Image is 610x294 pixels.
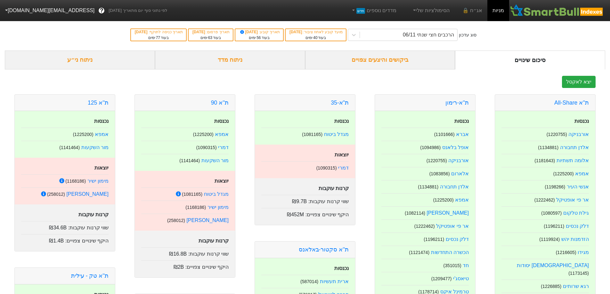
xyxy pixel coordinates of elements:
div: ניתוח ני״ע [5,51,155,69]
a: [PERSON_NAME] [427,210,469,216]
button: יצא לאקסל [562,76,596,88]
small: ( 1181643 ) [534,158,555,163]
strong: נכנסות [334,266,349,271]
small: ( 1081165 ) [182,192,202,197]
div: תאריך כניסה לתוקף : [134,29,183,35]
small: ( 1225200 ) [433,197,454,203]
span: ₪34.6B [49,225,67,230]
a: חד [463,263,469,268]
div: שווי קרנות עוקבות : [141,247,229,258]
span: [DATE] [192,30,206,34]
a: אופל בלאנס [442,145,469,150]
a: אורבניקה [568,131,589,137]
small: ( 1220755 ) [427,158,447,163]
small: ( 1225200 ) [193,132,214,137]
small: ( 1222462 ) [414,224,435,229]
strong: יוצאות [335,152,349,157]
strong: נכנסות [214,118,229,124]
small: ( 1121474 ) [409,250,429,255]
small: ( 1141464 ) [179,158,200,163]
small: ( 1080597 ) [541,211,562,216]
a: מגדל ביטוח [324,131,349,137]
small: ( 1141464 ) [59,145,80,150]
a: מימון ישיר [207,204,229,210]
a: אלומה תשתיות [557,158,589,163]
small: ( 258012 ) [167,218,185,223]
div: היקף שינויים צפויים : [21,234,109,245]
div: בעוד ימים [289,35,343,41]
a: אלדן תחבורה [560,145,589,150]
small: ( 1216605 ) [556,250,576,255]
a: מימון ישיר [87,178,109,184]
small: ( 351015 ) [443,263,461,268]
div: שווי קרנות עוקבות : [21,221,109,232]
small: ( 1196211 ) [544,224,564,229]
a: ארית תעשיות [320,279,349,284]
div: ניתוח מדד [155,51,305,69]
small: ( 1090315 ) [196,145,217,150]
small: ( 1081165 ) [302,132,322,137]
a: רגא שרותים [563,283,589,289]
strong: נכנסות [454,118,469,124]
small: ( 1094986 ) [420,145,441,150]
a: אנשי העיר [567,184,589,189]
a: דמרי [218,145,229,150]
small: ( 1134881 ) [418,184,438,189]
strong: קרנות עוקבות [319,186,349,191]
span: ? [100,6,103,15]
small: ( 1225200 ) [73,132,94,137]
div: סוג עדכון [459,32,476,38]
span: חדש [356,8,365,14]
div: הרכבים חצי שנתי 06/11 [403,31,454,39]
a: אורבניקה [448,158,469,163]
small: ( 587014 ) [300,279,318,284]
strong: קרנות עוקבות [78,212,109,217]
div: היקף שינויים צפויים : [141,260,229,271]
a: ת''א All-Share [554,99,589,106]
a: אלדן תחבורה [440,184,469,189]
a: גילת טלקום [563,210,589,216]
a: [DEMOGRAPHIC_DATA] יסודות [517,263,589,268]
a: מדדים נוספיםחדש [348,4,399,17]
small: ( 1119924 ) [539,237,560,242]
strong: קרנות עוקבות [199,238,229,243]
span: [DATE] [289,30,303,34]
small: ( 1196211 ) [424,237,444,242]
a: מור השקעות [201,158,229,163]
small: ( 1083856 ) [429,171,450,176]
div: מועד קובע לאחוז ציבור : [289,29,343,35]
a: [PERSON_NAME] [186,218,229,223]
div: שווי קרנות עוקבות : [261,195,349,205]
a: מגדל ביטוח [204,191,229,197]
span: 77 [156,36,160,40]
a: ת''א 125 [88,99,109,106]
a: טיאסג'י [453,276,469,281]
strong: נכנסות [334,118,349,124]
span: ₪1.4B [49,238,64,243]
a: אר פי אופטיקל [436,223,469,229]
a: ת''א-רימון [445,99,469,106]
span: 56 [256,36,261,40]
a: אמפא [455,197,469,203]
strong: יוצאות [94,165,109,171]
a: אמפא [575,171,589,176]
span: ₪9.7B [292,199,307,204]
strong: נכנסות [574,118,589,124]
div: היקף שינויים צפויים : [261,208,349,219]
strong: נכנסות [94,118,109,124]
small: ( 1225200 ) [553,171,574,176]
div: בעוד ימים [134,35,183,41]
small: ( 1134881 ) [538,145,558,150]
a: הסימולציות שלי [409,4,452,17]
a: ת''א טק - עילית [71,273,109,279]
small: ( 1209477 ) [431,276,452,281]
div: תאריך פרסום : [192,29,230,35]
span: 63 [208,36,212,40]
small: ( 1101666 ) [434,132,455,137]
div: ביקושים והיצעים צפויים [305,51,455,69]
span: לפי נתוני סוף יום מתאריך [DATE] [109,7,167,14]
a: מגידו [578,250,589,255]
small: ( 1168186 ) [185,205,206,210]
span: ₪452M [287,212,304,217]
a: ת''א 90 [211,99,229,106]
